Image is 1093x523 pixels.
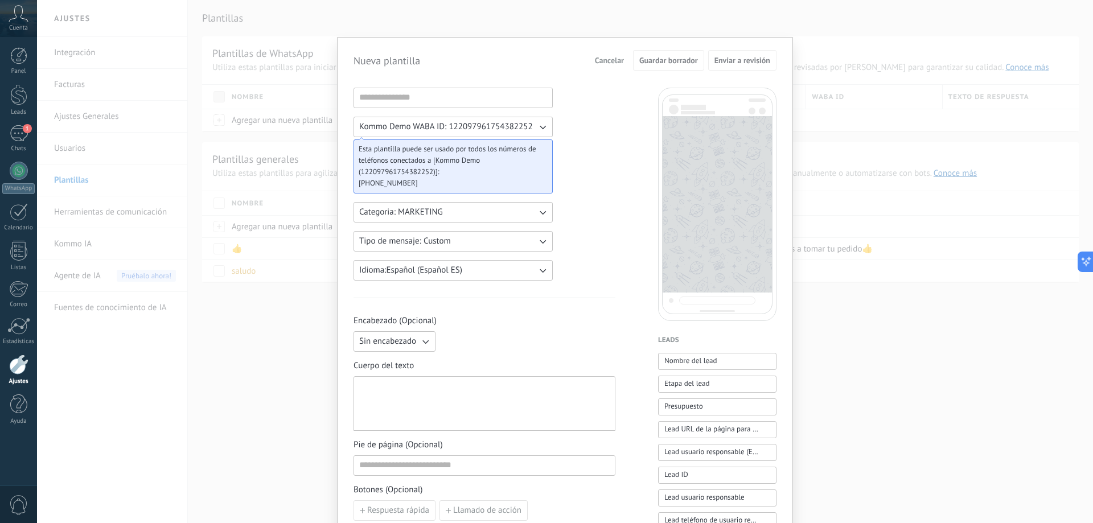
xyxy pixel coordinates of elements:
span: Cuenta [9,24,28,32]
span: Guardar borrador [639,56,698,64]
button: Tipo de mensaje: Custom [354,231,553,252]
span: Llamado de acción [453,506,521,514]
span: Presupuesto [664,401,703,412]
span: Sin encabezado [359,336,416,347]
button: Enviar a revisión [708,50,776,71]
div: Chats [2,145,35,153]
div: Panel [2,68,35,75]
span: Categoria: MARKETING [359,207,443,218]
div: WhatsApp [2,183,35,194]
span: Lead URL de la página para compartir con los clientes [664,423,758,435]
button: Respuesta rápida [354,500,435,521]
span: Encabezado (Opcional) [354,315,615,327]
span: Cuerpo del texto [354,360,615,372]
span: Lead usuario responsable (Email) [664,446,758,458]
button: Nombre del lead [658,353,776,370]
div: Correo [2,301,35,308]
span: Lead usuario responsable [664,492,745,503]
span: Cancelar [595,56,624,64]
button: Lead usuario responsable (Email) [658,444,776,461]
button: Etapa del lead [658,376,776,393]
button: Sin encabezado [354,331,435,352]
span: Etapa del lead [664,378,709,389]
div: Ayuda [2,418,35,425]
span: Nombre del lead [664,355,717,366]
span: Tipo de mensaje: Custom [359,236,451,247]
h4: Leads [658,335,776,346]
span: Lead ID [664,469,688,480]
h2: Nueva plantilla [354,54,420,67]
div: Listas [2,264,35,271]
span: Esta plantilla puede ser usado por todos los números de teléfonos conectados a [Kommo Demo (12209... [359,143,539,178]
span: Kommo Demo WABA ID: 122097961754382252 [359,121,533,133]
button: Idioma:Español (Español ES) [354,260,553,281]
button: Kommo Demo WABA ID: 122097961754382252 [354,117,553,137]
button: Presupuesto [658,398,776,415]
span: Idioma: Español (Español ES) [359,265,462,276]
span: Enviar a revisión [714,56,770,64]
button: Lead URL de la página para compartir con los clientes [658,421,776,438]
button: Lead ID [658,467,776,484]
button: Categoria: MARKETING [354,202,553,223]
button: Llamado de acción [439,500,528,521]
div: Calendario [2,224,35,232]
button: Guardar borrador [633,50,704,71]
button: Cancelar [590,52,629,69]
span: 1 [23,124,32,133]
span: [PHONE_NUMBER] [359,178,539,189]
span: Respuesta rápida [367,506,429,514]
button: Lead usuario responsable [658,489,776,506]
div: Leads [2,109,35,116]
span: Botones (Opcional) [354,484,615,496]
span: Pie de página (Opcional) [354,439,615,451]
div: Ajustes [2,378,35,385]
div: Estadísticas [2,338,35,345]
